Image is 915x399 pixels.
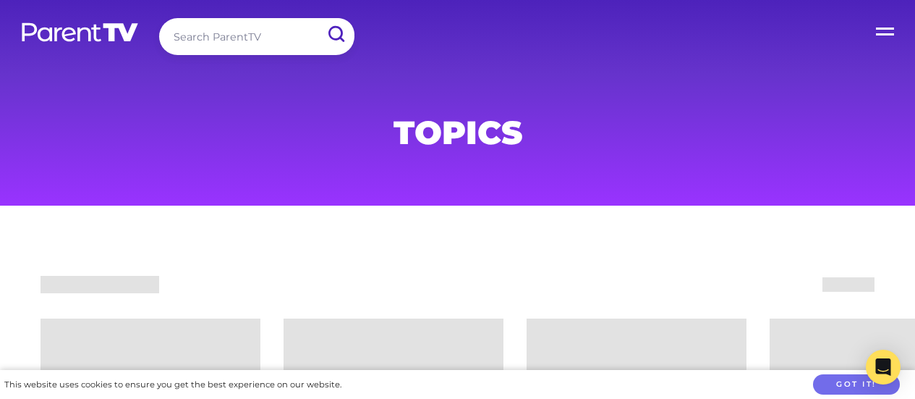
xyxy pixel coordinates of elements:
[317,18,354,51] input: Submit
[813,374,900,395] button: Got it!
[866,350,901,385] div: Open Intercom Messenger
[20,22,140,43] img: parenttv-logo-white.4c85aaf.svg
[4,377,341,392] div: This website uses cookies to ensure you get the best experience on our website.
[159,18,354,55] input: Search ParentTV
[109,118,807,147] h1: Topics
